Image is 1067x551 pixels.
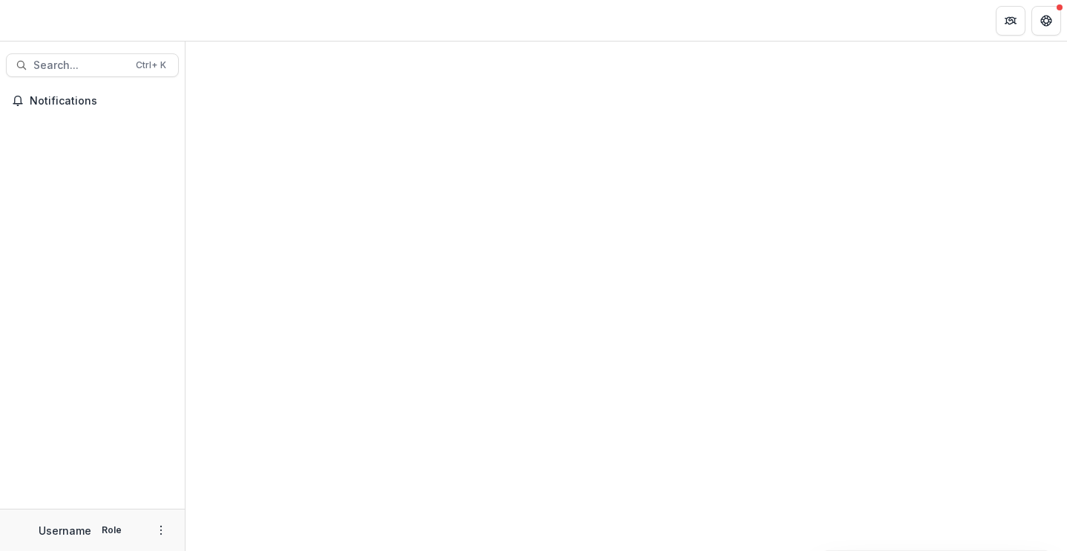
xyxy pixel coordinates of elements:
p: Username [39,523,91,538]
button: Partners [996,6,1025,36]
button: Get Help [1031,6,1061,36]
span: Notifications [30,95,173,108]
span: Search... [33,59,127,72]
button: More [152,521,170,539]
p: Role [97,524,126,537]
button: Notifications [6,89,179,113]
button: Search... [6,53,179,77]
div: Ctrl + K [133,57,169,73]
